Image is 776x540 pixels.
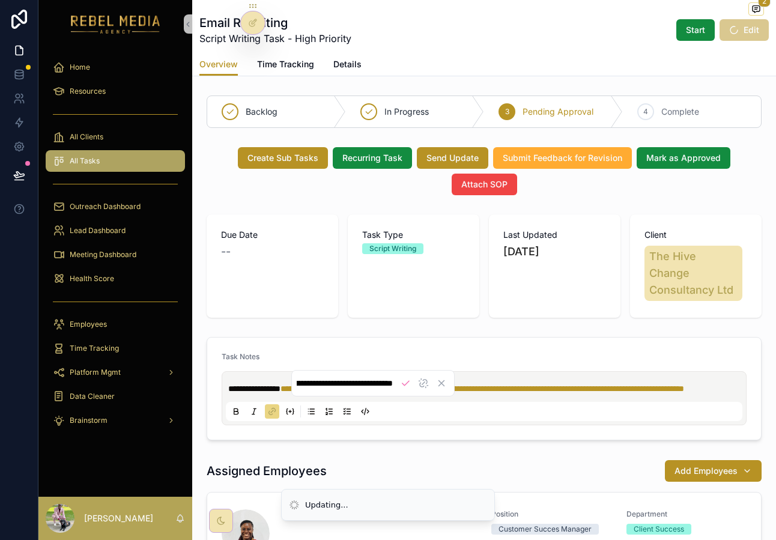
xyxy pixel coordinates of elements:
span: Mark as Approved [646,152,721,164]
a: Platform Mgmt [46,362,185,383]
a: Health Score [46,268,185,290]
span: -- [221,243,231,260]
span: Task Notes [222,352,259,361]
button: Create Sub Tasks [238,147,328,169]
a: The Hive Change Consultancy Ltd [644,246,742,301]
button: Attach SOP [452,174,517,195]
button: Add Employees [665,460,762,482]
span: Lead Dashboard [70,226,126,235]
a: Time Tracking [257,53,314,77]
a: Outreach Dashboard [46,196,185,217]
a: Overview [199,53,238,76]
span: Health Score [70,274,114,284]
span: Overview [199,58,238,70]
span: Position [491,509,612,519]
span: Data Cleaner [70,392,115,401]
span: Meeting Dashboard [70,250,136,259]
span: Department [626,509,747,519]
span: Brainstorm [70,416,108,425]
a: Lead Dashboard [46,220,185,241]
span: Script Writing Task - High Priority [199,31,351,46]
img: App logo [71,14,160,34]
span: Start [686,24,705,36]
div: scrollable content [38,48,192,447]
span: Submit Feedback for Revision [503,152,622,164]
p: [PERSON_NAME] [84,512,153,524]
button: 2 [748,2,764,17]
p: [DATE] [503,243,539,260]
div: Script Writing [369,243,416,254]
span: All Clients [70,132,103,142]
span: All Tasks [70,156,100,166]
span: 4 [643,107,648,117]
span: Home [70,62,90,72]
a: Resources [46,80,185,102]
span: Employees [70,320,107,329]
button: Save link [398,375,413,391]
button: Remove link [416,375,431,391]
span: Client [644,229,747,241]
span: In Progress [384,106,429,118]
a: Home [46,56,185,78]
span: The Hive Change Consultancy Ltd [649,248,738,299]
a: Employees [46,314,185,335]
span: Outreach Dashboard [70,202,141,211]
span: Backlog [246,106,277,118]
span: Task Type [362,229,465,241]
span: Resources [70,86,106,96]
button: Recurring Task [333,147,412,169]
button: Start [676,19,715,41]
h1: Email Rewriting [199,14,351,31]
a: Details [333,53,362,77]
span: Due Date [221,229,324,241]
button: Cancel [434,375,449,391]
a: Time Tracking [46,338,185,359]
div: Customer Succes Manager [499,524,592,535]
button: Mark as Approved [637,147,730,169]
a: Data Cleaner [46,386,185,407]
a: Brainstorm [46,410,185,431]
div: Updating... [305,499,348,511]
span: Complete [661,106,699,118]
span: Add Employees [674,465,738,477]
span: Details [333,58,362,70]
span: Create Sub Tasks [247,152,318,164]
span: Pending Approval [523,106,593,118]
span: Attach SOP [461,178,508,190]
a: Meeting Dashboard [46,244,185,265]
button: Send Update [417,147,488,169]
h1: Assigned Employees [207,463,327,479]
span: Platform Mgmt [70,368,121,377]
span: Last Updated [503,229,606,241]
span: 3 [505,107,509,117]
div: Client Success [634,524,684,535]
span: Send Update [426,152,479,164]
a: All Tasks [46,150,185,172]
span: Time Tracking [257,58,314,70]
span: Recurring Task [342,152,402,164]
button: Submit Feedback for Revision [493,147,632,169]
a: All Clients [46,126,185,148]
span: Time Tracking [70,344,119,353]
